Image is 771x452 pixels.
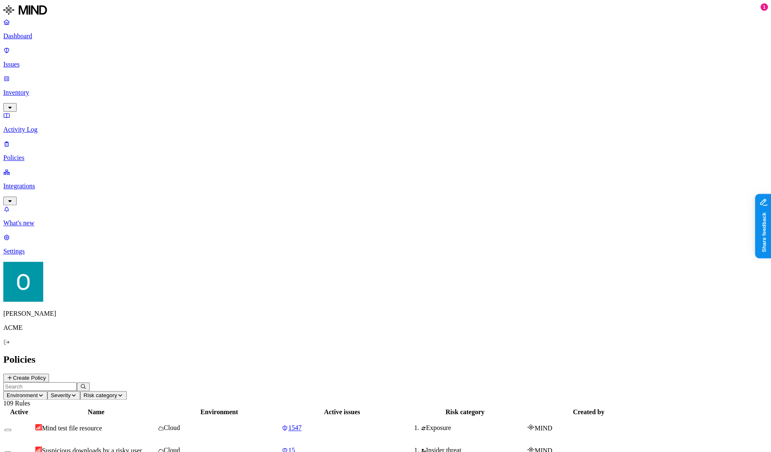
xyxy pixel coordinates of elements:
span: 1547 [288,424,302,431]
input: Search [3,382,77,391]
p: Dashboard [3,32,768,40]
p: Policies [3,154,768,162]
a: 1547 [282,424,403,432]
a: What's new [3,205,768,227]
div: Environment [158,408,280,416]
a: MIND [3,3,768,18]
h2: Policies [3,354,768,365]
p: Activity Log [3,126,768,133]
p: Integrations [3,182,768,190]
a: Inventory [3,75,768,111]
img: MIND [3,3,47,17]
div: Name [35,408,157,416]
div: Active [5,408,34,416]
span: MIND [534,425,552,432]
div: 1 [760,3,768,11]
span: Severity [51,392,71,398]
p: Issues [3,61,768,68]
img: Ofir Englard [3,262,43,302]
a: Policies [3,140,768,162]
div: Active issues [282,408,403,416]
p: ACME [3,324,768,332]
a: Activity Log [3,112,768,133]
img: mind-logo-icon.svg [527,424,534,430]
p: What's new [3,219,768,227]
p: Settings [3,248,768,255]
p: Inventory [3,89,768,96]
a: Issues [3,47,768,68]
a: Integrations [3,168,768,204]
button: Create Policy [3,373,49,382]
span: Environment [7,392,38,398]
div: Risk category [404,408,526,416]
div: Exposure [421,424,526,432]
span: Mind test file resource [42,425,102,432]
img: severity-high.svg [35,424,42,430]
span: Cloud [164,424,180,431]
span: 109 Rules [3,400,30,407]
a: Settings [3,233,768,255]
a: Dashboard [3,18,768,40]
span: Risk category [83,392,117,398]
div: Created by [527,408,649,416]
